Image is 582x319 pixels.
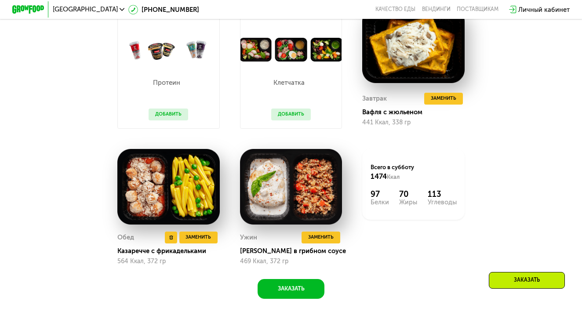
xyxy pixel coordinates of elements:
[489,272,565,289] div: Заказать
[371,172,387,181] span: 1474
[258,279,324,298] button: Заказать
[362,108,471,116] div: Вафля с жюльеном
[371,189,389,199] div: 97
[240,247,349,255] div: [PERSON_NAME] в грибном соусе
[302,232,340,244] button: Заменить
[387,174,400,180] span: Ккал
[179,232,218,244] button: Заменить
[271,109,310,121] button: Добавить
[308,233,334,241] span: Заменить
[457,6,498,13] div: поставщикам
[117,258,220,265] div: 564 Ккал, 372 гр
[362,93,387,105] div: Завтрак
[240,232,257,244] div: Ужин
[431,94,456,102] span: Заменить
[428,199,457,206] div: Углеводы
[149,80,184,86] p: Протеин
[362,119,465,126] div: 441 Ккал, 338 гр
[428,189,457,199] div: 113
[371,199,389,206] div: Белки
[399,199,417,206] div: Жиры
[117,247,226,255] div: Казаречче с фрикадельками
[128,5,199,14] a: [PHONE_NUMBER]
[186,233,211,241] span: Заменить
[375,6,415,13] a: Качество еды
[271,80,306,86] p: Клетчатка
[240,258,342,265] div: 469 Ккал, 372 гр
[371,163,457,181] div: Всего в субботу
[53,6,118,13] span: [GEOGRAPHIC_DATA]
[422,6,451,13] a: Вендинги
[424,93,462,105] button: Заменить
[149,109,188,121] button: Добавить
[117,232,134,244] div: Обед
[399,189,417,199] div: 70
[518,5,570,14] div: Личный кабинет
